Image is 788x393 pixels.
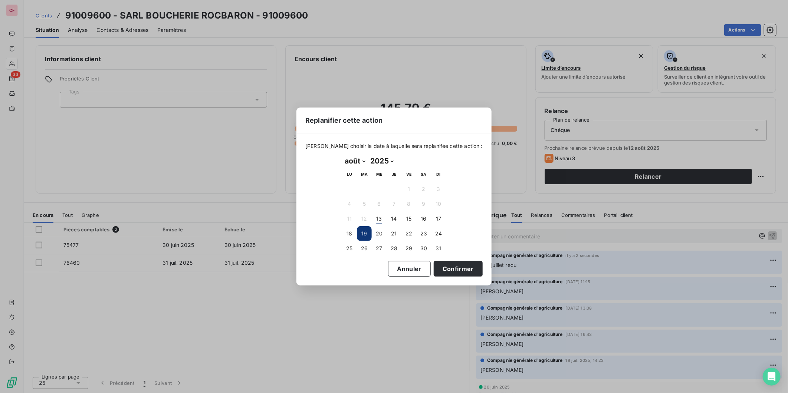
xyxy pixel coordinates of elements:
[431,226,446,241] button: 24
[434,261,483,277] button: Confirmer
[342,196,357,211] button: 4
[401,167,416,182] th: vendredi
[342,226,357,241] button: 18
[387,167,401,182] th: jeudi
[342,241,357,256] button: 25
[305,115,383,125] span: Replanifier cette action
[372,167,387,182] th: mercredi
[387,241,401,256] button: 28
[357,167,372,182] th: mardi
[372,226,387,241] button: 20
[372,211,387,226] button: 13
[342,167,357,182] th: lundi
[305,142,483,150] span: [PERSON_NAME] choisir la date à laquelle sera replanifée cette action :
[342,211,357,226] button: 11
[416,196,431,211] button: 9
[416,241,431,256] button: 30
[357,226,372,241] button: 19
[401,196,416,211] button: 8
[401,182,416,196] button: 1
[416,211,431,226] button: 16
[416,167,431,182] th: samedi
[431,196,446,211] button: 10
[387,196,401,211] button: 7
[387,211,401,226] button: 14
[357,211,372,226] button: 12
[387,226,401,241] button: 21
[388,261,431,277] button: Annuler
[431,167,446,182] th: dimanche
[372,196,387,211] button: 6
[401,211,416,226] button: 15
[763,368,781,386] div: Open Intercom Messenger
[401,226,416,241] button: 22
[431,182,446,196] button: 3
[357,241,372,256] button: 26
[357,196,372,211] button: 5
[431,241,446,256] button: 31
[431,211,446,226] button: 17
[401,241,416,256] button: 29
[372,241,387,256] button: 27
[416,182,431,196] button: 2
[416,226,431,241] button: 23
